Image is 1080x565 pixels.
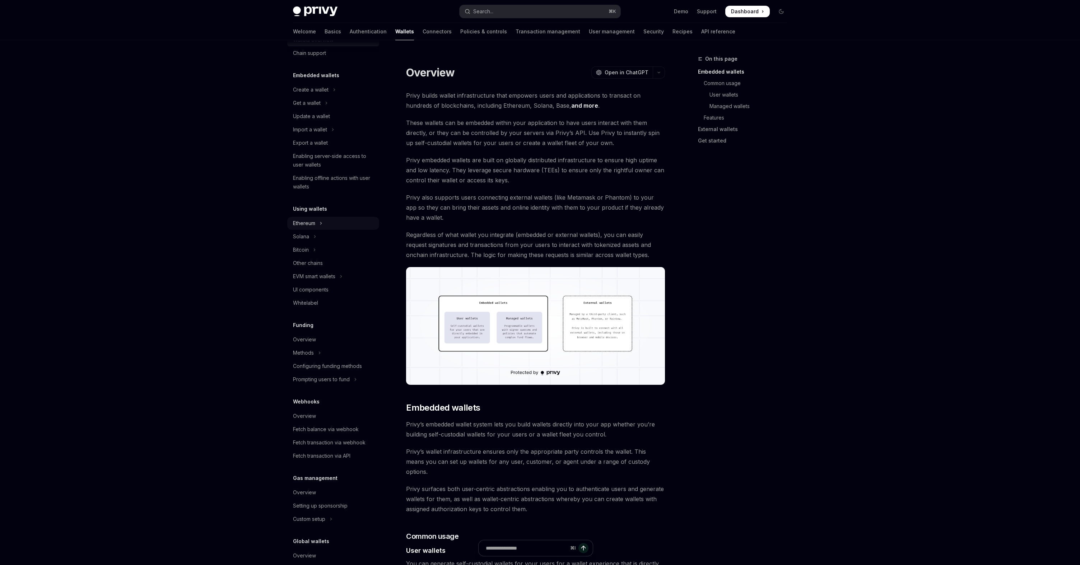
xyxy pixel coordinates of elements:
a: User wallets [698,89,793,101]
button: Toggle Methods section [287,346,379,359]
a: Demo [674,8,688,15]
div: Whitelabel [293,299,318,307]
a: Enabling server-side access to user wallets [287,150,379,171]
button: Send message [578,543,588,553]
a: Security [643,23,664,40]
a: Whitelabel [287,296,379,309]
div: Overview [293,335,316,344]
div: Bitcoin [293,246,309,254]
a: Export a wallet [287,136,379,149]
h5: Webhooks [293,397,320,406]
a: Chain support [287,47,379,60]
h5: Gas management [293,474,337,482]
span: Privy surfaces both user-centric abstractions enabling you to authenticate users and generate wal... [406,484,665,514]
a: Configuring funding methods [287,360,379,373]
div: Solana [293,232,309,241]
div: Configuring funding methods [293,362,362,370]
div: Get a wallet [293,99,321,107]
h1: Overview [406,66,455,79]
span: These wallets can be embedded within your application to have users interact with them directly, ... [406,118,665,148]
h5: Embedded wallets [293,71,339,80]
a: Managed wallets [698,101,793,112]
span: On this page [705,55,737,63]
button: Toggle Ethereum section [287,217,379,230]
a: Setting up sponsorship [287,499,379,512]
h5: Using wallets [293,205,327,213]
a: Connectors [423,23,452,40]
div: Update a wallet [293,112,330,121]
span: Open in ChatGPT [605,69,648,76]
a: Welcome [293,23,316,40]
div: Ethereum [293,219,315,228]
button: Toggle Bitcoin section [287,243,379,256]
span: ⌘ K [609,9,616,14]
div: Search... [473,7,493,16]
h5: Funding [293,321,313,330]
a: External wallets [698,123,793,135]
a: Embedded wallets [698,66,793,78]
a: API reference [701,23,735,40]
button: Toggle Solana section [287,230,379,243]
a: Fetch balance via webhook [287,423,379,436]
a: Fetch transaction via API [287,449,379,462]
div: UI components [293,285,329,294]
img: images/walletoverview.png [406,267,665,385]
a: Update a wallet [287,110,379,123]
button: Toggle Custom setup section [287,513,379,526]
div: Overview [293,551,316,560]
button: Toggle Create a wallet section [287,83,379,96]
a: Overview [287,486,379,499]
span: Regardless of what wallet you integrate (embedded or external wallets), you can easily request si... [406,230,665,260]
a: Dashboard [725,6,770,17]
input: Ask a question... [486,540,567,556]
a: Policies & controls [460,23,507,40]
a: Overview [287,333,379,346]
div: Custom setup [293,515,325,523]
div: Enabling server-side access to user wallets [293,152,375,169]
a: UI components [287,283,379,296]
div: Fetch balance via webhook [293,425,359,434]
button: Toggle EVM smart wallets section [287,270,379,283]
button: Open search [460,5,620,18]
div: Overview [293,488,316,497]
div: Overview [293,412,316,420]
a: Common usage [698,78,793,89]
button: Open in ChatGPT [591,66,653,79]
button: Toggle Import a wallet section [287,123,379,136]
span: Dashboard [731,8,759,15]
div: Prompting users to fund [293,375,350,384]
a: Enabling offline actions with user wallets [287,172,379,193]
a: Support [697,8,717,15]
button: Toggle Get a wallet section [287,97,379,109]
div: Setting up sponsorship [293,501,348,510]
a: User management [589,23,635,40]
a: Other chains [287,257,379,270]
button: Toggle dark mode [776,6,787,17]
a: Overview [287,410,379,422]
div: EVM smart wallets [293,272,335,281]
a: Overview [287,549,379,562]
a: Recipes [672,23,693,40]
a: Wallets [395,23,414,40]
span: Privy’s embedded wallet system lets you build wallets directly into your app whether you’re build... [406,419,665,439]
button: Toggle Prompting users to fund section [287,373,379,386]
a: Authentication [350,23,387,40]
a: Get started [698,135,793,146]
a: and more [571,102,598,109]
div: Fetch transaction via webhook [293,438,366,447]
a: Basics [325,23,341,40]
a: Transaction management [516,23,580,40]
a: Fetch transaction via webhook [287,436,379,449]
span: Privy’s wallet infrastructure ensures only the appropriate party controls the wallet. This means ... [406,447,665,477]
div: Fetch transaction via API [293,452,350,460]
div: Export a wallet [293,139,328,147]
span: Common usage [406,531,458,541]
a: Features [698,112,793,123]
h5: Global wallets [293,537,329,546]
img: dark logo [293,6,337,17]
div: Create a wallet [293,85,329,94]
span: Privy also supports users connecting external wallets (like Metamask or Phantom) to your app so t... [406,192,665,223]
div: Enabling offline actions with user wallets [293,174,375,191]
div: Other chains [293,259,323,267]
div: Import a wallet [293,125,327,134]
